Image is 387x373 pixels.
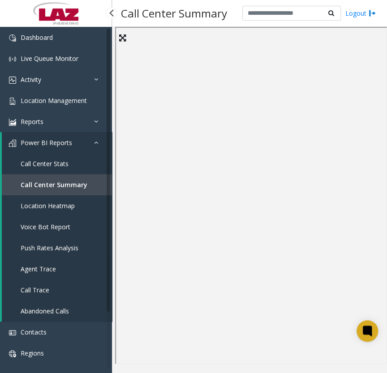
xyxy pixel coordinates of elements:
a: Call Center Summary [2,174,112,195]
span: Live Queue Monitor [21,54,78,63]
span: Dashboard [21,33,53,42]
a: Call Center Stats [2,153,112,174]
a: Power BI Reports [2,132,112,153]
span: Voice Bot Report [21,223,70,231]
img: 'icon' [9,119,16,126]
a: Abandoned Calls [2,300,112,322]
span: Contacts [21,328,47,336]
span: Call Trace [21,286,49,294]
a: Call Trace [2,279,112,300]
img: 'icon' [9,350,16,357]
a: Location Heatmap [2,195,112,216]
span: Reports [21,117,43,126]
span: Location Heatmap [21,202,75,210]
img: 'icon' [9,77,16,84]
a: Logout [345,9,376,18]
span: Abandoned Calls [21,307,69,315]
span: Agent Trace [21,265,56,273]
a: Agent Trace [2,258,112,279]
img: logout [369,9,376,18]
span: Regions [21,349,44,357]
img: 'icon' [9,56,16,63]
span: Push Rates Analysis [21,244,78,252]
span: Call Center Summary [21,180,87,189]
img: 'icon' [9,98,16,105]
span: Location Management [21,96,87,105]
h3: Call Center Summary [116,2,232,24]
img: 'icon' [9,140,16,147]
span: Activity [21,75,41,84]
img: 'icon' [9,34,16,42]
a: Voice Bot Report [2,216,112,237]
span: Power BI Reports [21,138,72,147]
span: Call Center Stats [21,159,69,168]
img: 'icon' [9,329,16,336]
a: Push Rates Analysis [2,237,112,258]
